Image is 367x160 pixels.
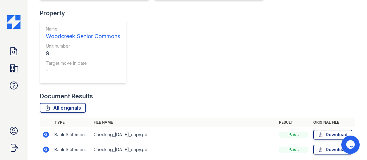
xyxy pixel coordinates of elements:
th: Result [276,118,311,127]
th: Original file [311,118,355,127]
a: All originals [40,103,86,113]
div: Target move in date [46,60,120,66]
img: CE_Icon_Blue-c292c112584629df590d857e76928e9f676e5b41ef8f769ba2f05ee15b207248.png [7,15,20,29]
iframe: chat widget [341,136,361,154]
div: Woodcreek Senior Commons [46,32,120,41]
div: Pass [279,132,308,138]
td: Bank Statement [52,142,91,157]
div: Pass [279,147,308,153]
div: - [46,66,120,75]
a: Name Woodcreek Senior Commons [46,26,120,41]
div: Property [40,9,131,17]
td: Bank Statement [52,127,91,142]
th: Type [52,118,91,127]
a: Download [313,130,352,140]
div: Unit number [46,43,120,49]
div: Name [46,26,120,32]
td: Checking_[DATE]_copy.pdf [91,127,276,142]
td: Checking_[DATE]_copy.pdf [91,142,276,157]
a: Download [313,145,352,155]
th: File name [91,118,276,127]
div: 9 [46,49,120,58]
div: Document Results [40,92,93,100]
